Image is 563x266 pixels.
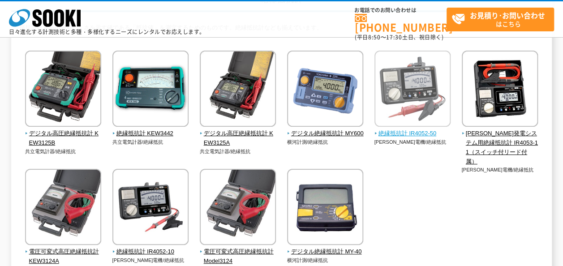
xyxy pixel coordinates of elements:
[200,148,276,155] p: 共立電気計器/絶縁抵抗
[112,239,189,257] a: 絶縁抵抗計 IR4052-10
[25,51,101,129] img: デジタル高圧絶縁抵抗計 KEW3125B
[374,129,451,138] span: 絶縁抵抗計 IR4052-50
[386,33,402,41] span: 17:30
[200,51,276,129] img: デジタル高圧絶縁抵抗計 KEW3125A
[200,239,276,266] a: 電圧可変式高圧絶縁抵抗計 Model3124
[355,33,443,41] span: (平日 ～ 土日、祝日除く)
[355,8,447,13] span: お電話でのお問い合わせは
[451,8,554,30] span: はこちら
[25,247,102,266] span: 電圧可変式高圧絶縁抵抗計 KEW3124A
[374,120,451,138] a: 絶縁抵抗計 IR4052-50
[200,169,276,247] img: 電圧可変式高圧絶縁抵抗計 Model3124
[200,120,276,147] a: デジタル高圧絶縁抵抗計 KEW3125A
[200,247,276,266] span: 電圧可変式高圧絶縁抵抗計 Model3124
[112,247,189,257] span: 絶縁抵抗計 IR4052-10
[287,257,364,264] p: 横河計測/絶縁抵抗
[287,120,364,138] a: デジタル絶縁抵抗計 MY600
[287,239,364,257] a: デジタル絶縁抵抗計 MY-40
[25,120,102,147] a: デジタル高圧絶縁抵抗計 KEW3125B
[355,14,447,32] a: [PHONE_NUMBER]
[287,129,364,138] span: デジタル絶縁抵抗計 MY600
[25,129,102,148] span: デジタル高圧絶縁抵抗計 KEW3125B
[287,138,364,146] p: 横河計測/絶縁抵抗
[462,120,538,166] a: [PERSON_NAME]発電システム用絶縁抵抗計 IR4053-11（スイッチ付リード付属）
[374,138,451,146] p: [PERSON_NAME]電機/絶縁抵抗
[112,129,189,138] span: 絶縁抵抗計 KEW3442
[462,166,538,174] p: [PERSON_NAME]電機/絶縁抵抗
[447,8,554,31] a: お見積り･お問い合わせはこちら
[25,148,102,155] p: 共立電気計器/絶縁抵抗
[462,51,538,129] img: 太陽光発電システム用絶縁抵抗計 IR4053-11（スイッチ付リード付属）
[25,169,101,247] img: 電圧可変式高圧絶縁抵抗計 KEW3124A
[368,33,381,41] span: 8:50
[200,129,276,148] span: デジタル高圧絶縁抵抗計 KEW3125A
[470,10,545,21] strong: お見積り･お問い合わせ
[25,239,102,266] a: 電圧可変式高圧絶縁抵抗計 KEW3124A
[112,169,189,247] img: 絶縁抵抗計 IR4052-10
[462,129,538,166] span: [PERSON_NAME]発電システム用絶縁抵抗計 IR4053-11（スイッチ付リード付属）
[112,51,189,129] img: 絶縁抵抗計 KEW3442
[112,120,189,138] a: 絶縁抵抗計 KEW3442
[9,29,205,34] p: 日々進化する計測技術と多種・多様化するニーズにレンタルでお応えします。
[287,51,363,129] img: デジタル絶縁抵抗計 MY600
[374,51,451,129] img: 絶縁抵抗計 IR4052-50
[112,257,189,264] p: [PERSON_NAME]電機/絶縁抵抗
[112,138,189,146] p: 共立電気計器/絶縁抵抗
[287,169,363,247] img: デジタル絶縁抵抗計 MY-40
[287,247,364,257] span: デジタル絶縁抵抗計 MY-40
